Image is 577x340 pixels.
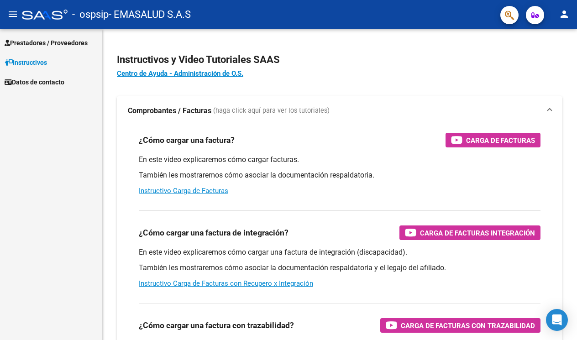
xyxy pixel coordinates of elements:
[213,106,330,116] span: (haga click aquí para ver los tutoriales)
[139,279,313,288] a: Instructivo Carga de Facturas con Recupero x Integración
[72,5,109,25] span: - ospsip
[401,320,535,331] span: Carga de Facturas con Trazabilidad
[139,247,540,257] p: En este video explicaremos cómo cargar una factura de integración (discapacidad).
[446,133,540,147] button: Carga de Facturas
[109,5,191,25] span: - EMASALUD S.A.S
[139,134,235,146] h3: ¿Cómo cargar una factura?
[117,69,243,78] a: Centro de Ayuda - Administración de O.S.
[117,96,562,126] mat-expansion-panel-header: Comprobantes / Facturas (haga click aquí para ver los tutoriales)
[139,187,228,195] a: Instructivo Carga de Facturas
[139,263,540,273] p: También les mostraremos cómo asociar la documentación respaldatoria y el legajo del afiliado.
[399,225,540,240] button: Carga de Facturas Integración
[139,155,540,165] p: En este video explicaremos cómo cargar facturas.
[5,58,47,68] span: Instructivos
[139,170,540,180] p: También les mostraremos cómo asociar la documentación respaldatoria.
[466,135,535,146] span: Carga de Facturas
[7,9,18,20] mat-icon: menu
[5,77,64,87] span: Datos de contacto
[546,309,568,331] div: Open Intercom Messenger
[380,318,540,333] button: Carga de Facturas con Trazabilidad
[139,226,288,239] h3: ¿Cómo cargar una factura de integración?
[5,38,88,48] span: Prestadores / Proveedores
[128,106,211,116] strong: Comprobantes / Facturas
[139,319,294,332] h3: ¿Cómo cargar una factura con trazabilidad?
[117,51,562,68] h2: Instructivos y Video Tutoriales SAAS
[559,9,570,20] mat-icon: person
[420,227,535,239] span: Carga de Facturas Integración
